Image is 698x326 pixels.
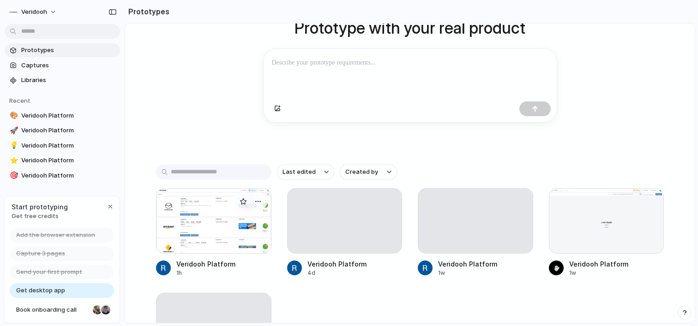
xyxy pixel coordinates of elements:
a: Veridooh Platform1w [418,188,533,277]
span: Veridooh Platform [21,171,116,180]
button: 🎯 [8,171,18,180]
button: 🎨 [8,111,18,120]
span: Start prototyping [12,202,68,212]
span: Add the browser extension [16,231,95,240]
div: Veridooh Platform [438,259,497,269]
div: 4d [307,269,367,277]
a: 🎨Veridooh Platform [5,109,120,123]
a: Prototypes [5,43,120,57]
span: Libraries [21,76,116,85]
a: Book onboarding call [10,302,114,317]
a: Captures [5,59,120,72]
div: 1w [438,269,497,277]
div: ⭐ [10,155,16,166]
div: 🎯 [10,170,16,181]
span: Send your first prompt [16,267,82,277]
div: 🎨 [10,110,16,121]
span: Veridooh Platform [21,156,116,165]
div: 💡 [10,140,16,151]
h2: Prototypes [125,6,169,17]
span: Get desktop app [16,286,65,295]
span: Captures [21,61,116,70]
span: Book onboarding call [16,305,89,314]
div: Nicole Kubica [92,304,103,315]
button: ⭐ [8,156,18,165]
span: Get free credits [12,212,68,221]
a: Libraries [5,73,120,87]
div: Christian Iacullo [100,304,111,315]
div: 🚀 [10,125,16,136]
span: veridooh [21,7,47,17]
button: 💡 [8,141,18,150]
span: Created by [345,167,378,177]
div: 1w [569,269,628,277]
button: veridooh [5,5,61,19]
a: Veridooh Platform4d [287,188,403,277]
span: Veridooh Platform [21,126,116,135]
a: Veridooh PlatformVeridooh Platform1w [549,188,664,277]
div: Veridooh Platform [307,259,367,269]
div: Veridooh Platform [569,259,628,269]
a: 💡Veridooh Platform [5,139,120,153]
a: Veridooh PlatformVeridooh Platform1h [156,188,271,277]
div: Veridooh Platform [176,259,235,269]
button: Created by [340,164,397,180]
span: Recent [9,97,30,104]
span: Capture 3 pages [16,249,65,258]
a: 🚀Veridooh Platform [5,124,120,137]
span: Veridooh Platform [21,141,116,150]
div: 1h [176,269,235,277]
button: 🚀 [8,126,18,135]
a: 🎯Veridooh Platform [5,169,120,183]
a: ⭐Veridooh Platform [5,154,120,167]
h1: Prototype with your real product [295,16,525,40]
a: Get desktop app [10,283,114,298]
span: Veridooh Platform [21,111,116,120]
span: Last edited [283,167,316,177]
span: Prototypes [21,46,116,55]
button: Last edited [277,164,334,180]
